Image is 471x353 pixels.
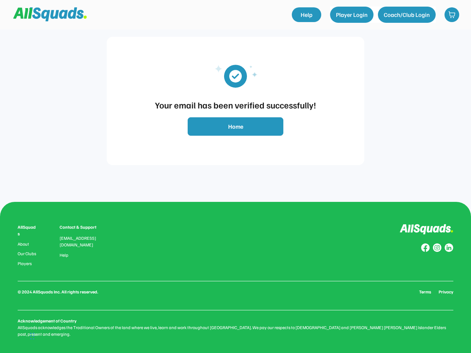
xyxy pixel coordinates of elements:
[60,235,105,248] div: [EMAIL_ADDRESS][DOMAIN_NAME]
[445,243,453,252] img: Group%20copy%206.svg
[433,243,442,252] img: Group%20copy%207.svg
[378,7,436,23] button: Coach/Club Login
[448,11,456,18] img: shopping-cart-01%20%281%29.svg
[400,224,453,235] img: Logo%20inverted.svg
[202,59,269,92] img: email_verified_updated.svg
[330,7,373,23] button: Player Login
[18,224,38,237] div: AllSquads
[18,261,38,266] a: Players
[292,7,321,22] a: Help
[60,253,68,258] a: Help
[18,251,38,256] a: Our Clubs
[419,289,431,295] a: Terms
[18,318,77,324] div: Acknowledgement of Country
[18,242,38,247] a: About
[18,289,98,295] div: © 2024 AllSquads Inc. All rights reserved.
[13,7,87,21] img: Squad%20Logo.svg
[114,98,357,111] div: Your email has been verified successfully!
[18,324,453,338] div: AllSquads acknowledges the Traditional Owners of the land where we live, learn and work throughou...
[421,243,430,252] img: Group%20copy%208.svg
[439,289,453,295] a: Privacy
[188,117,283,136] button: Home
[60,224,105,231] div: Contact & Support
